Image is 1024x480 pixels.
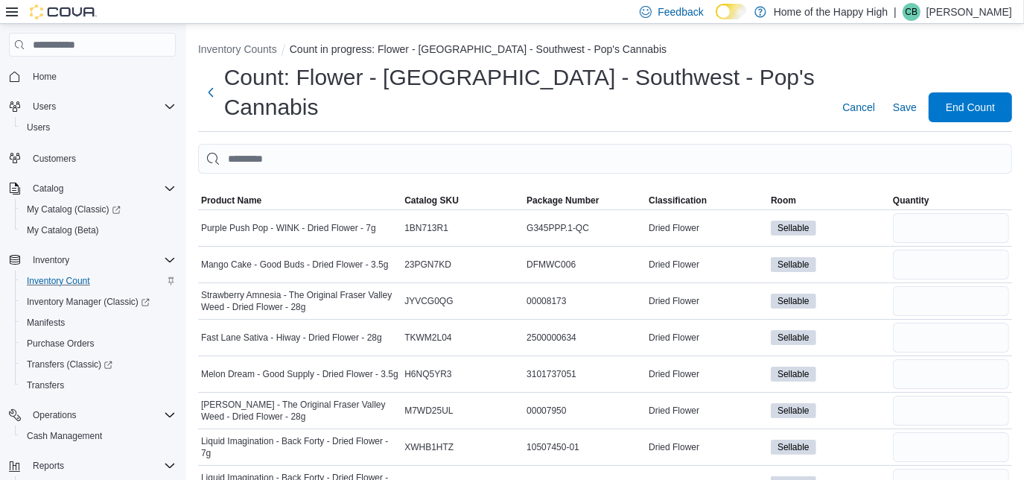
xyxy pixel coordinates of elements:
button: Users [15,117,182,138]
span: Dried Flower [649,332,699,344]
button: Customers [3,147,182,168]
span: Package Number [527,195,599,206]
button: Reports [3,455,182,476]
div: DFMWC006 [524,256,646,274]
a: My Catalog (Classic) [21,200,127,218]
button: Classification [646,192,768,209]
span: Sellable [777,331,810,344]
button: End Count [929,92,1012,122]
p: [PERSON_NAME] [926,3,1012,21]
span: Purple Push Pop - WINK - Dried Flower - 7g [201,222,376,234]
span: Inventory Count [21,272,176,290]
span: [PERSON_NAME] - The Original Fraser Valley Weed - Dried Flower - 28g [201,399,398,423]
span: Catalog SKU [404,195,459,206]
span: Dried Flower [649,368,699,380]
button: My Catalog (Beta) [15,220,182,241]
span: Sellable [777,294,810,308]
a: My Catalog (Classic) [15,199,182,220]
span: My Catalog (Classic) [27,203,121,215]
span: JYVCG0QG [404,295,453,307]
button: Save [887,92,923,122]
button: Operations [3,405,182,426]
span: Purchase Orders [27,338,95,350]
img: Cova [30,4,97,19]
span: Inventory [33,254,69,266]
span: Users [33,101,56,113]
span: Catalog [27,180,176,198]
button: Catalog [27,180,69,198]
button: Home [3,66,182,87]
div: 00007950 [524,402,646,420]
span: Sellable [771,221,816,236]
span: M7WD25UL [404,405,453,417]
span: Dark Mode [716,19,716,20]
button: Quantity [890,192,1012,209]
button: Users [3,96,182,117]
span: Inventory Manager (Classic) [21,293,176,311]
button: Users [27,98,62,116]
span: Quantity [893,195,929,206]
span: Mango Cake - Good Buds - Dried Flower - 3.5g [201,259,388,271]
input: This is a search bar. After typing your query, hit enter to filter the results lower in the page. [198,144,1012,174]
input: Dark Mode [716,4,747,19]
span: My Catalog (Beta) [27,224,99,236]
button: Reports [27,457,70,475]
span: Inventory [27,251,176,269]
div: G345PPP.1-QC [524,219,646,237]
button: Purchase Orders [15,333,182,354]
span: Sellable [771,440,816,455]
a: Transfers (Classic) [15,354,182,375]
span: Sellable [771,330,816,345]
span: Sellable [771,294,816,309]
p: | [894,3,897,21]
button: Catalog SKU [401,192,524,209]
span: Transfers [21,376,176,394]
button: Cancel [836,92,881,122]
span: Sellable [777,367,810,381]
span: Feedback [658,4,703,19]
span: Transfers (Classic) [27,359,112,370]
a: Inventory Manager (Classic) [15,291,182,312]
a: Cash Management [21,427,108,445]
div: 10507450-01 [524,438,646,456]
span: My Catalog (Beta) [21,221,176,239]
a: Purchase Orders [21,335,101,353]
span: Sellable [777,404,810,417]
button: Inventory Count [15,271,182,291]
div: 2500000634 [524,329,646,347]
a: Transfers (Classic) [21,356,118,373]
span: Save [893,100,917,115]
button: Inventory Counts [198,43,277,55]
span: XWHB1HTZ [404,441,454,453]
span: Users [21,119,176,136]
span: Fast Lane Sativa - Hiway - Dried Flower - 28g [201,332,382,344]
p: Home of the Happy High [774,3,888,21]
a: My Catalog (Beta) [21,221,105,239]
nav: An example of EuiBreadcrumbs [198,42,1012,60]
span: Sellable [771,257,816,272]
span: Manifests [27,317,65,329]
button: Inventory [27,251,75,269]
button: Manifests [15,312,182,333]
span: Inventory Manager (Classic) [27,296,150,308]
span: Sellable [777,258,810,271]
span: TKWM2L04 [404,332,451,344]
span: Operations [27,406,176,424]
button: Inventory [3,250,182,271]
span: Dried Flower [649,441,699,453]
span: Reports [27,457,176,475]
span: Cash Management [27,430,102,442]
span: Sellable [777,221,810,235]
span: End Count [946,100,995,115]
span: Users [27,121,50,133]
span: Cash Management [21,427,176,445]
span: Dried Flower [649,222,699,234]
span: My Catalog (Classic) [21,200,176,218]
a: Customers [27,150,82,168]
span: Cancel [842,100,875,115]
span: Product Name [201,195,261,206]
span: 1BN713R1 [404,222,448,234]
span: Purchase Orders [21,335,176,353]
span: Customers [27,148,176,167]
a: Home [27,68,63,86]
